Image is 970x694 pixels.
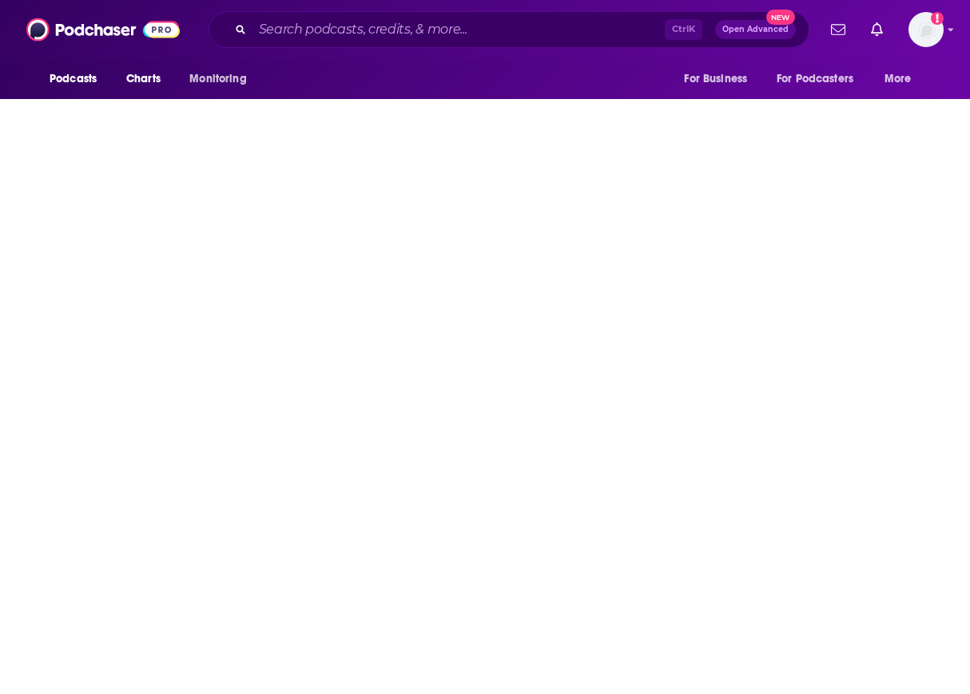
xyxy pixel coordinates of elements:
[126,68,161,90] span: Charts
[908,12,944,47] button: Show profile menu
[931,12,944,25] svg: Add a profile image
[865,16,889,43] a: Show notifications dropdown
[26,14,180,45] img: Podchaser - Follow, Share and Rate Podcasts
[116,64,170,94] a: Charts
[715,20,796,39] button: Open AdvancedNew
[825,16,852,43] a: Show notifications dropdown
[777,68,853,90] span: For Podcasters
[252,17,665,42] input: Search podcasts, credits, & more...
[665,19,702,40] span: Ctrl K
[766,64,877,94] button: open menu
[684,68,747,90] span: For Business
[189,68,246,90] span: Monitoring
[209,11,809,48] div: Search podcasts, credits, & more...
[50,68,97,90] span: Podcasts
[178,64,267,94] button: open menu
[722,26,789,34] span: Open Advanced
[885,68,912,90] span: More
[766,10,795,25] span: New
[908,12,944,47] img: User Profile
[38,64,117,94] button: open menu
[673,64,767,94] button: open menu
[873,64,932,94] button: open menu
[908,12,944,47] span: Logged in as evankrask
